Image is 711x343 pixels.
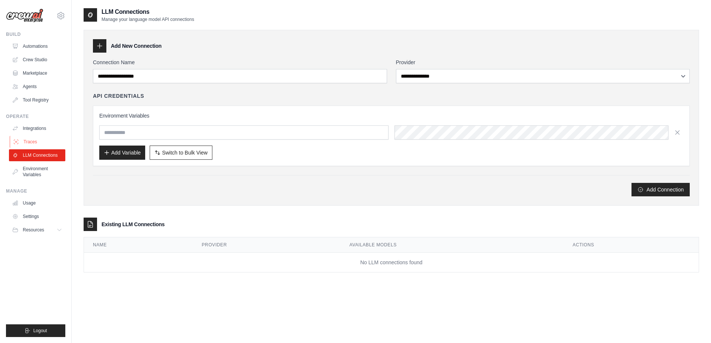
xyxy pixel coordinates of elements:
span: Resources [23,227,44,233]
a: Tool Registry [9,94,65,106]
a: Usage [9,197,65,209]
h3: Existing LLM Connections [102,221,165,228]
td: No LLM connections found [84,253,699,272]
th: Actions [564,237,699,253]
label: Connection Name [93,59,387,66]
button: Switch to Bulk View [150,146,212,160]
div: Operate [6,113,65,119]
button: Add Connection [632,183,690,196]
a: Integrations [9,122,65,134]
a: Automations [9,40,65,52]
a: Crew Studio [9,54,65,66]
h3: Environment Variables [99,112,683,119]
span: Logout [33,328,47,334]
a: Settings [9,211,65,222]
h4: API Credentials [93,92,144,100]
h3: Add New Connection [111,42,162,50]
div: Manage [6,188,65,194]
img: Logo [6,9,43,23]
a: Marketplace [9,67,65,79]
th: Name [84,237,193,253]
button: Resources [9,224,65,236]
button: Logout [6,324,65,337]
a: LLM Connections [9,149,65,161]
div: Build [6,31,65,37]
a: Agents [9,81,65,93]
button: Add Variable [99,146,145,160]
h2: LLM Connections [102,7,194,16]
p: Manage your language model API connections [102,16,194,22]
label: Provider [396,59,690,66]
a: Traces [10,136,66,148]
span: Switch to Bulk View [162,149,208,156]
th: Provider [193,237,341,253]
th: Available Models [340,237,564,253]
a: Environment Variables [9,163,65,181]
